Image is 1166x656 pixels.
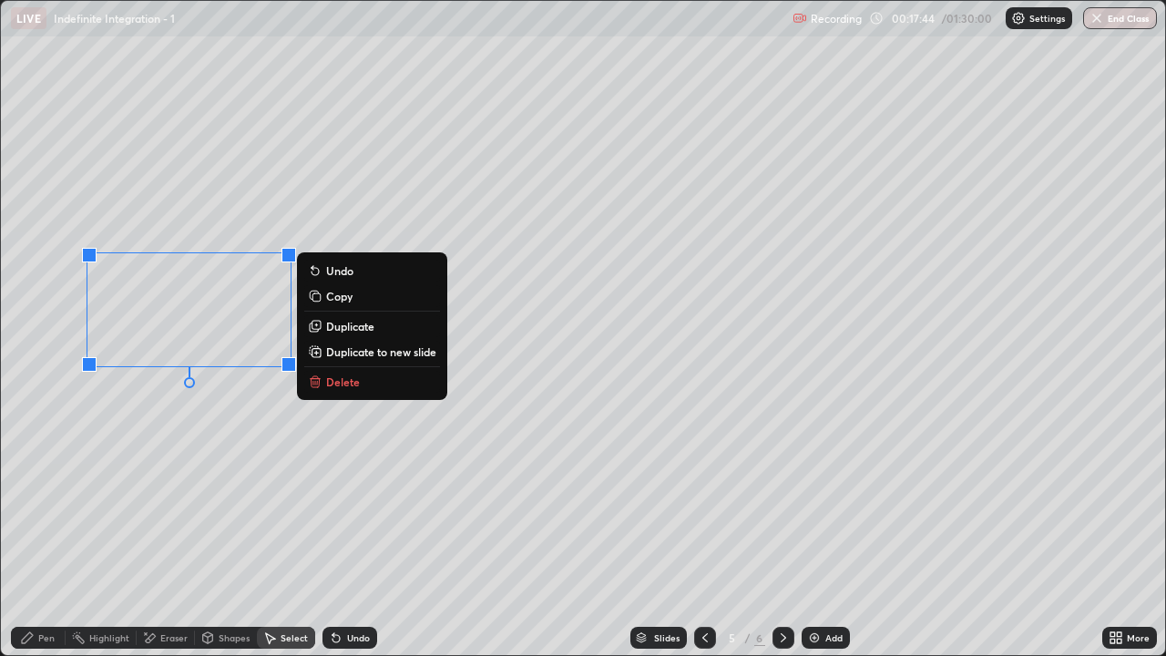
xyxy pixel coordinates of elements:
[16,11,41,26] p: LIVE
[281,633,308,642] div: Select
[825,633,843,642] div: Add
[160,633,188,642] div: Eraser
[754,630,765,646] div: 6
[326,263,353,278] p: Undo
[326,319,374,333] p: Duplicate
[304,315,440,337] button: Duplicate
[745,632,751,643] div: /
[304,285,440,307] button: Copy
[38,633,55,642] div: Pen
[654,633,680,642] div: Slides
[304,260,440,282] button: Undo
[793,11,807,26] img: recording.375f2c34.svg
[1083,7,1157,29] button: End Class
[1029,14,1065,23] p: Settings
[1011,11,1026,26] img: class-settings-icons
[326,374,360,389] p: Delete
[326,344,436,359] p: Duplicate to new slide
[347,633,370,642] div: Undo
[1127,633,1150,642] div: More
[304,371,440,393] button: Delete
[54,11,175,26] p: Indefinite Integration - 1
[723,632,742,643] div: 5
[326,289,353,303] p: Copy
[811,12,862,26] p: Recording
[807,630,822,645] img: add-slide-button
[89,633,129,642] div: Highlight
[1089,11,1104,26] img: end-class-cross
[304,341,440,363] button: Duplicate to new slide
[219,633,250,642] div: Shapes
